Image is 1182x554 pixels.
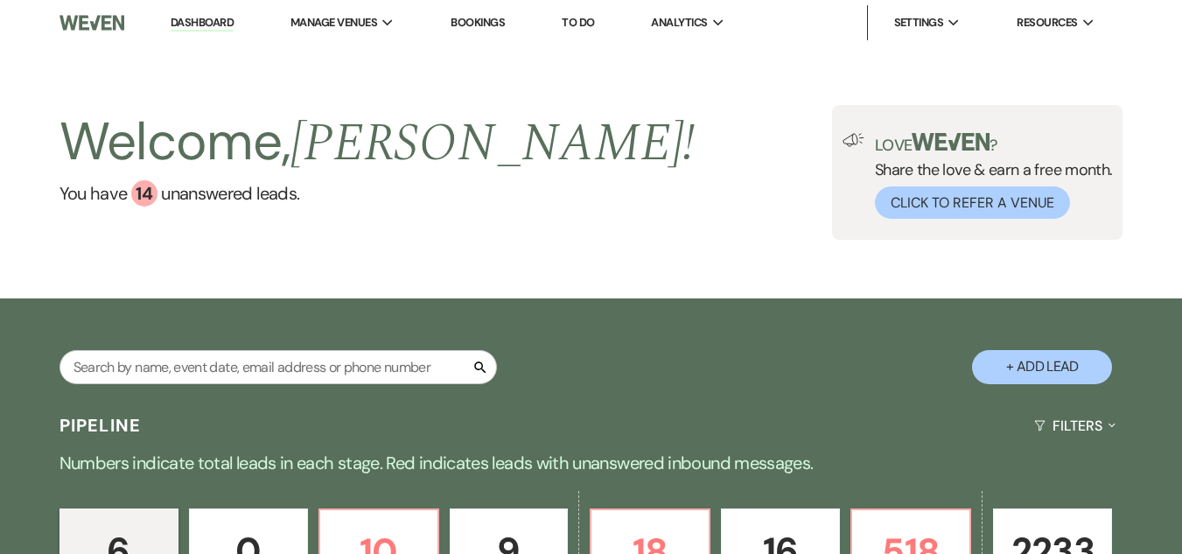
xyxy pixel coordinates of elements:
a: To Do [562,15,594,30]
button: Click to Refer a Venue [875,186,1070,219]
img: loud-speaker-illustration.svg [843,133,864,147]
span: Manage Venues [290,14,377,32]
div: Share the love & earn a free month. [864,133,1113,219]
span: Settings [894,14,944,32]
input: Search by name, event date, email address or phone number [59,350,497,384]
button: + Add Lead [972,350,1112,384]
img: Weven Logo [59,4,125,41]
a: Bookings [451,15,505,30]
span: [PERSON_NAME] ! [290,103,695,184]
h3: Pipeline [59,413,142,438]
img: weven-logo-green.svg [912,133,990,151]
span: Analytics [651,14,707,32]
button: Filters [1027,403,1123,449]
span: Resources [1017,14,1077,32]
p: Love ? [875,133,1113,153]
a: You have 14 unanswered leads. [59,180,696,207]
a: Dashboard [171,15,234,32]
h2: Welcome, [59,105,696,180]
div: 14 [131,180,157,207]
